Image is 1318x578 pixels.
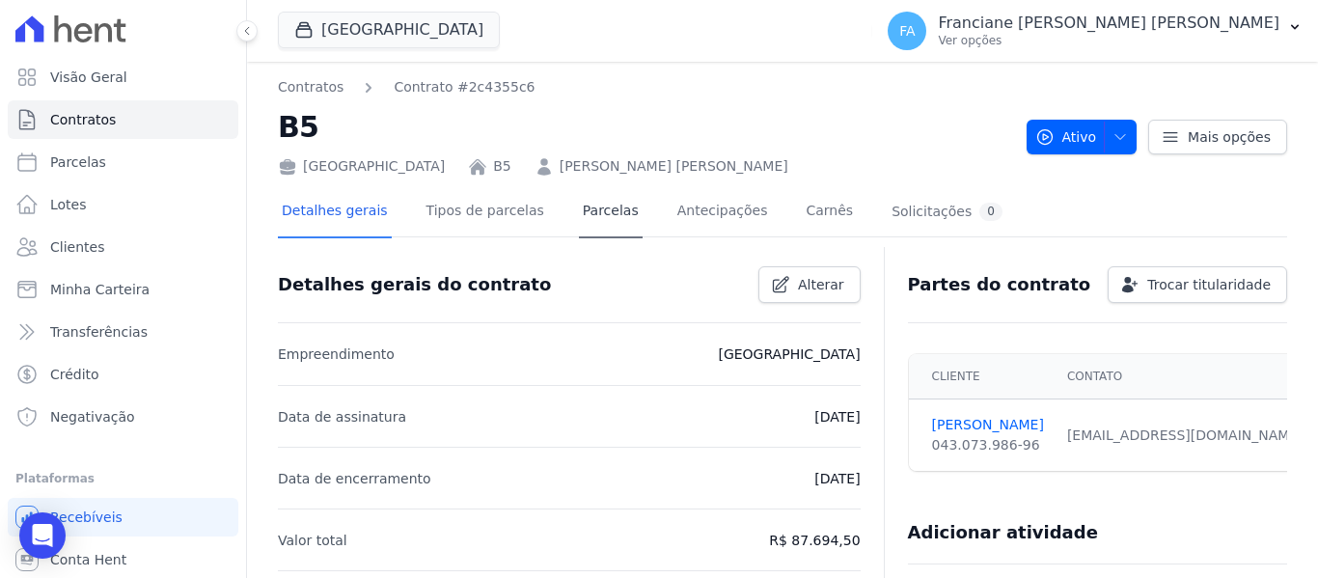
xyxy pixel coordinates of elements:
a: Transferências [8,313,238,351]
div: [EMAIL_ADDRESS][DOMAIN_NAME] [1067,426,1304,446]
span: Trocar titularidade [1147,275,1271,294]
a: B5 [493,156,511,177]
span: FA [899,24,915,38]
p: Empreendimento [278,343,395,366]
span: Alterar [798,275,844,294]
a: Trocar titularidade [1108,266,1287,303]
p: [DATE] [814,405,860,428]
p: Franciane [PERSON_NAME] [PERSON_NAME] [938,14,1279,33]
th: Contato [1056,354,1315,399]
span: Visão Geral [50,68,127,87]
p: [DATE] [814,467,860,490]
p: Ver opções [938,33,1279,48]
h3: Partes do contrato [908,273,1091,296]
a: Parcelas [579,187,643,238]
button: [GEOGRAPHIC_DATA] [278,12,500,48]
h2: B5 [278,105,1011,149]
span: Conta Hent [50,550,126,569]
a: Carnês [802,187,857,238]
a: Recebíveis [8,498,238,537]
div: 0 [979,203,1002,221]
a: Contratos [8,100,238,139]
h3: Adicionar atividade [908,521,1098,544]
a: Parcelas [8,143,238,181]
nav: Breadcrumb [278,77,1011,97]
a: Detalhes gerais [278,187,392,238]
div: [GEOGRAPHIC_DATA] [278,156,445,177]
a: Crédito [8,355,238,394]
button: FA Franciane [PERSON_NAME] [PERSON_NAME] Ver opções [872,4,1318,58]
div: Plataformas [15,467,231,490]
span: Minha Carteira [50,280,150,299]
span: Negativação [50,407,135,427]
button: Ativo [1027,120,1138,154]
p: [GEOGRAPHIC_DATA] [718,343,860,366]
th: Cliente [909,354,1056,399]
a: [PERSON_NAME] [932,415,1044,435]
p: Valor total [278,529,347,552]
a: Contrato #2c4355c6 [394,77,535,97]
nav: Breadcrumb [278,77,535,97]
span: Transferências [50,322,148,342]
span: Recebíveis [50,508,123,527]
div: Open Intercom Messenger [19,512,66,559]
a: Contratos [278,77,343,97]
a: Tipos de parcelas [423,187,548,238]
span: Contratos [50,110,116,129]
a: Visão Geral [8,58,238,96]
div: Solicitações [892,203,1002,221]
span: Parcelas [50,152,106,172]
span: Clientes [50,237,104,257]
span: Lotes [50,195,87,214]
p: Data de encerramento [278,467,431,490]
a: Negativação [8,398,238,436]
p: Data de assinatura [278,405,406,428]
a: Clientes [8,228,238,266]
a: Minha Carteira [8,270,238,309]
p: R$ 87.694,50 [769,529,860,552]
h3: Detalhes gerais do contrato [278,273,551,296]
a: Alterar [758,266,861,303]
div: 043.073.986-96 [932,435,1044,455]
a: Antecipações [673,187,772,238]
span: Crédito [50,365,99,384]
a: Lotes [8,185,238,224]
a: Solicitações0 [888,187,1006,238]
span: Ativo [1035,120,1097,154]
span: Mais opções [1188,127,1271,147]
a: [PERSON_NAME] [PERSON_NAME] [560,156,788,177]
a: Mais opções [1148,120,1287,154]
